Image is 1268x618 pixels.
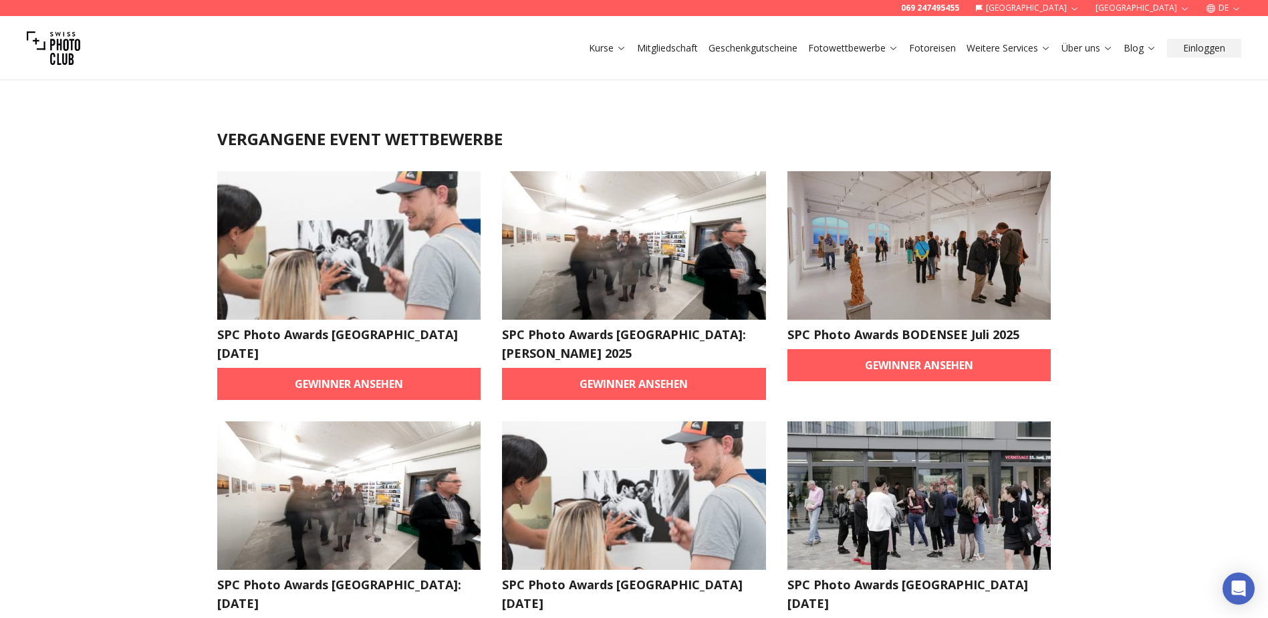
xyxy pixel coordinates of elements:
a: Fotowettbewerbe [808,41,898,55]
img: SPC Photo Awards DRESDEN September 2025 [217,171,481,320]
img: SPC Photo Awards Zürich: Herbst 2025 [502,171,766,320]
h1: Vergangene Event Wettbewerbe [217,128,1051,150]
a: Weitere Services [967,41,1051,55]
a: Gewinner ansehen [217,368,481,400]
button: Kurse [584,39,632,58]
h2: SPC Photo Awards BODENSEE Juli 2025 [787,325,1051,344]
button: Weitere Services [961,39,1056,58]
h2: SPC Photo Awards [GEOGRAPHIC_DATA] [DATE] [787,575,1051,613]
h2: SPC Photo Awards [GEOGRAPHIC_DATA]: [PERSON_NAME] 2025 [502,325,766,363]
div: Open Intercom Messenger [1223,573,1255,605]
button: Über uns [1056,39,1118,58]
h2: SPC Photo Awards [GEOGRAPHIC_DATA] [DATE] [502,575,766,613]
button: Mitgliedschaft [632,39,703,58]
a: Gewinner ansehen [502,368,766,400]
a: Blog [1124,41,1156,55]
img: SPC Photo Awards Zürich: Juni 2025 [217,421,481,570]
img: SPC Photo Awards BODENSEE Juli 2025 [787,171,1051,320]
button: Geschenkgutscheine [703,39,803,58]
button: Fotowettbewerbe [803,39,904,58]
a: 069 247495455 [901,3,959,13]
img: Swiss photo club [27,21,80,75]
a: Mitgliedschaft [637,41,698,55]
button: Blog [1118,39,1162,58]
a: Fotoreisen [909,41,956,55]
h2: SPC Photo Awards [GEOGRAPHIC_DATA] [DATE] [217,325,481,363]
button: Einloggen [1167,39,1241,58]
a: Gewinner ansehen [787,349,1051,381]
a: Kurse [589,41,626,55]
img: SPC Photo Awards WIEN Juni 2025 [502,421,766,570]
a: Geschenkgutscheine [709,41,797,55]
a: Über uns [1061,41,1113,55]
img: SPC Photo Awards BERLIN May 2025 [787,421,1051,570]
button: Fotoreisen [904,39,961,58]
h2: SPC Photo Awards [GEOGRAPHIC_DATA]: [DATE] [217,575,481,613]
